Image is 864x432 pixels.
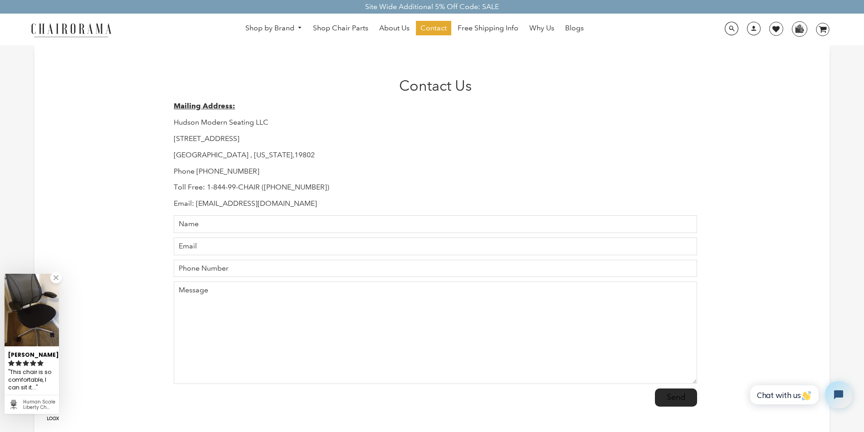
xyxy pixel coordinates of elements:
[23,399,55,410] div: Human Scale Liberty Chair (Renewed) - Black
[416,21,451,35] a: Contact
[8,368,55,393] div: This chair is so comfortable, I can sit it in for hours without hurting....
[30,360,36,366] svg: rating icon full
[655,388,697,407] input: Send
[529,24,554,33] span: Why Us
[379,24,410,33] span: About Us
[26,22,117,38] img: chairorama
[174,102,235,110] strong: Mailing Address:
[8,360,15,366] svg: rating icon full
[174,134,697,144] p: [STREET_ADDRESS]
[174,260,697,277] input: Phone Number
[453,21,523,35] a: Free Shipping Info
[420,24,447,33] span: Contact
[155,21,674,38] nav: DesktopNavigation
[8,348,55,359] div: [PERSON_NAME]
[37,360,44,366] svg: rating icon full
[241,21,307,35] a: Shop by Brand
[174,238,697,255] input: Email
[525,21,559,35] a: Why Us
[743,374,860,416] iframe: Tidio Chat
[174,150,697,160] p: [GEOGRAPHIC_DATA] , [US_STATE],19802
[792,22,806,35] img: WhatsApp_Image_2024-07-12_at_16.23.01.webp
[174,215,697,233] input: Name
[15,360,22,366] svg: rating icon full
[174,77,697,94] h1: Contact Us
[174,167,697,176] p: Phone [PHONE_NUMBER]
[174,118,697,127] p: Hudson Modern Seating LLC
[174,183,697,192] p: Toll Free: 1-844-99-CHAIR ([PHONE_NUMBER])
[174,199,697,209] p: Email: [EMAIL_ADDRESS][DOMAIN_NAME]
[5,274,59,346] img: Marianne R. review of Human Scale Liberty Chair (Renewed) - Black
[561,21,588,35] a: Blogs
[23,360,29,366] svg: rating icon full
[458,24,518,33] span: Free Shipping Info
[308,21,373,35] a: Shop Chair Parts
[375,21,414,35] a: About Us
[313,24,368,33] span: Shop Chair Parts
[565,24,584,33] span: Blogs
